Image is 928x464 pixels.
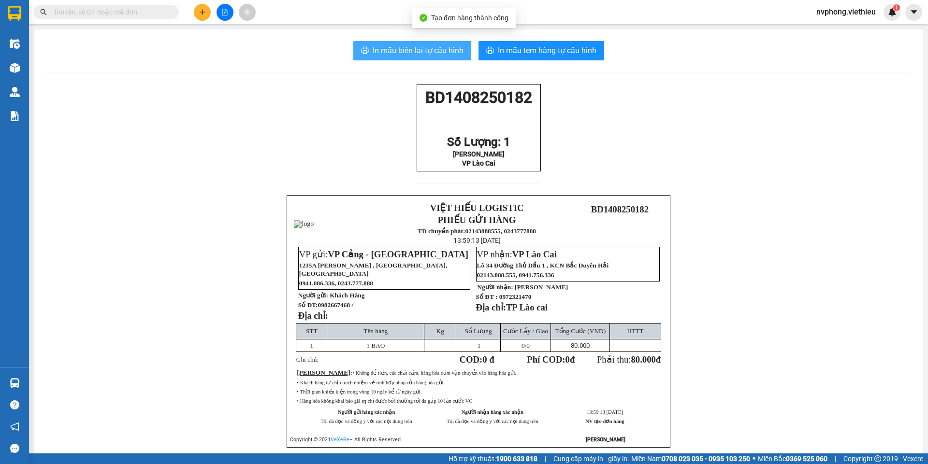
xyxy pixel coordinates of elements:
span: printer [486,46,494,56]
strong: Địa chỉ: [298,310,328,321]
span: VP nhận: [477,249,557,259]
span: 1 [310,342,313,349]
strong: Người gửi: [298,292,328,299]
span: printer [361,46,369,56]
span: [PERSON_NAME] [453,150,505,158]
img: warehouse-icon [10,39,20,49]
img: warehouse-icon [10,63,20,73]
span: 13:59:13 [DATE] [453,237,501,244]
span: BD1408250181 [94,56,152,66]
span: Copyright © 2021 – All Rights Reserved [290,436,401,443]
span: Hỗ trợ kỹ thuật: [449,453,537,464]
strong: TĐ chuyển phát: [42,53,83,68]
span: VP gửi: [299,249,468,259]
span: Số Lượng: 1 [447,135,510,149]
img: solution-icon [10,111,20,121]
strong: Số ĐT: [298,301,353,309]
span: 1 [478,342,481,349]
img: icon-new-feature [888,8,897,16]
span: 0 [565,354,570,365]
span: • Thời gian khiếu kiện trong vòng 10 ngày kể từ ngày gửi. [297,389,421,394]
span: plus [199,9,206,15]
img: logo-vxr [8,6,21,21]
button: caret-down [905,4,922,21]
strong: Người nhận hàng xác nhận [462,409,523,415]
span: 0941.086.336, 0243.777.888 [299,280,373,287]
span: 0982667468 / [318,301,353,309]
span: /0 [522,342,530,349]
sup: 1 [893,4,900,11]
button: file-add [217,4,233,21]
img: qr-code [606,216,634,244]
span: Lô 34 Đường Thủ Dầu 1 , KCN Bắc Duyên Hải [477,262,609,269]
span: message [10,444,19,453]
span: HTTT [627,327,643,335]
span: notification [10,422,19,431]
span: • Khách hàng tự chịu trách nhiệm về tính hợp pháp của hàng hóa gửi [297,380,443,385]
strong: 1900 633 818 [496,455,537,463]
span: 80.000 [631,354,655,365]
strong: COD: [460,354,494,365]
span: Tôi đã đọc và đồng ý với các nội dung trên [320,419,412,424]
strong: VIỆT HIẾU LOGISTIC [44,8,91,28]
span: 1 BAO [366,342,385,349]
span: VP Lào Cai [512,249,557,259]
span: Cước Lấy / Giao [503,327,548,335]
strong: Phí COD: đ [527,354,575,365]
span: • Không để tiền, các chất cấm, hàng hóa cấm vận chuyển vào hàng hóa gửi. [352,370,516,376]
span: STT [306,327,318,335]
span: 0 [522,342,525,349]
span: caret-down [910,8,918,16]
span: 13:59:13 [DATE] [587,409,623,415]
img: warehouse-icon [10,87,20,97]
span: question-circle [10,400,19,409]
strong: Người nhận: [478,283,513,291]
span: ⚪️ [753,457,755,461]
span: TP Lào cai [506,302,548,312]
span: file-add [221,9,228,15]
span: Kg [436,327,444,335]
button: aim [239,4,256,21]
span: [PERSON_NAME] [515,283,568,291]
span: | [835,453,836,464]
a: VeXeRe [331,436,349,443]
span: • Hàng hóa không khai báo giá trị chỉ được bồi thường tối đa gấp 10 lần cước VC [297,398,472,404]
span: Ghi chú: [296,356,319,363]
span: 0972321470 [499,293,532,300]
span: Tổng Cước (VNĐ) [555,327,606,335]
strong: 0369 525 060 [786,455,827,463]
span: đ [656,354,661,365]
span: copyright [874,455,881,462]
button: plus [194,4,211,21]
span: aim [244,9,250,15]
span: 1235A [PERSON_NAME] , [GEOGRAPHIC_DATA], [GEOGRAPHIC_DATA] [299,262,447,277]
span: 02143.888.555, 0941.756.336 [477,271,554,279]
span: nvphong.viethieu [809,6,884,18]
span: | [545,453,546,464]
span: VP Lào Cai [462,159,495,167]
span: BD1408250182 [591,204,649,214]
button: printerIn mẫu biên lai tự cấu hình [353,41,471,60]
span: Phải thu: [597,354,661,365]
span: In mẫu biên lai tự cấu hình [373,44,464,56]
strong: 02143888555, 0243777888 [51,61,93,76]
span: 1 [895,4,898,11]
span: 80.000 [571,342,590,349]
strong: NV tạo đơn hàng [585,419,624,424]
strong: Số ĐT : [476,293,498,300]
img: warehouse-icon [10,378,20,388]
span: 0 đ [482,354,494,365]
img: logo [3,29,41,66]
strong: TĐ chuyển phát: [418,227,465,235]
span: Tôi đã đọc và đồng ý với các nội dung trên [447,419,538,424]
span: In mẫu tem hàng tự cấu hình [498,44,596,56]
span: Miền Bắc [758,453,827,464]
span: Tạo đơn hàng thành công [431,14,508,22]
strong: VIỆT HIẾU LOGISTIC [430,203,524,213]
span: search [40,9,47,15]
strong: Người gửi hàng xác nhận [338,409,395,415]
span: Tên hàng [363,327,388,335]
span: Khách Hàng [330,292,364,299]
span: Cung cấp máy in - giấy in: [553,453,629,464]
span: BD1408250182 [425,88,532,107]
